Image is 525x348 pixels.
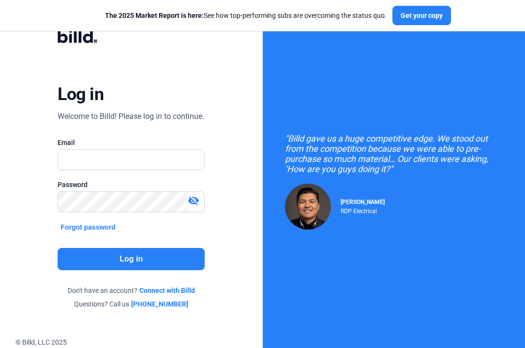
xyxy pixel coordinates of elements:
[285,133,503,174] div: "Billd gave us a huge competitive edge. We stood out from the competition because we were able to...
[58,299,205,309] div: Questions? Call us
[58,248,205,270] button: Log in
[188,195,199,206] mat-icon: visibility_off
[58,286,205,295] div: Don't have an account?
[392,6,451,25] button: Get your copy
[58,180,205,189] div: Password
[341,199,385,205] span: [PERSON_NAME]
[341,205,385,215] div: RDP Electrical
[139,286,195,295] a: Connect with Billd
[105,12,204,19] span: The 2025 Market Report is here:
[285,184,331,230] img: Raul Pacheco
[58,111,204,122] div: Welcome to Billd! Please log in to continue.
[131,299,188,309] a: [PHONE_NUMBER]
[58,84,104,105] div: Log in
[58,222,119,232] button: Forgot password
[58,138,205,147] div: Email
[105,11,387,20] div: See how top-performing subs are overcoming the status quo.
